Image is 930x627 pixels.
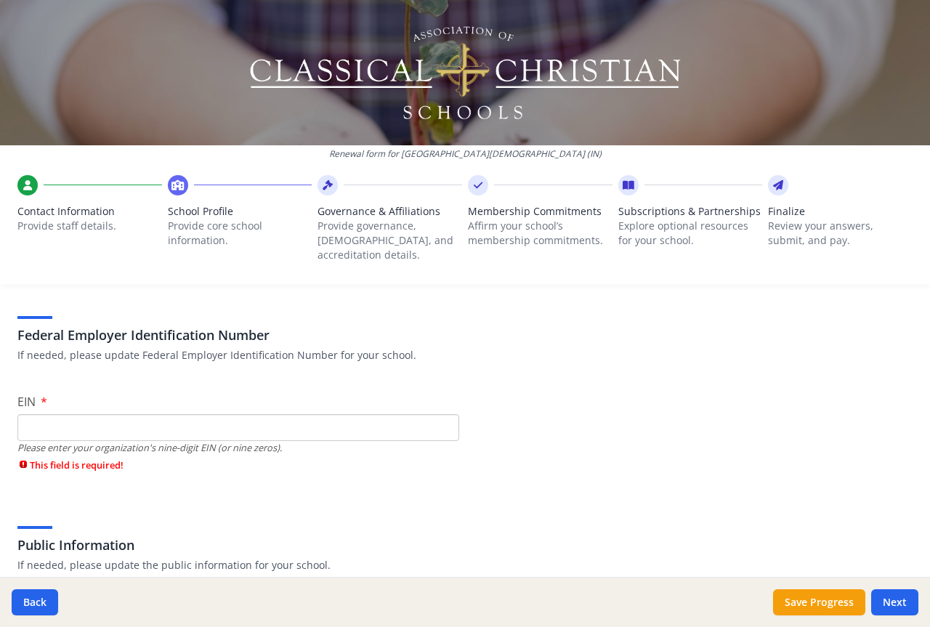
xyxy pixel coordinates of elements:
p: Affirm your school’s membership commitments. [468,219,612,248]
span: Membership Commitments [468,204,612,219]
p: Review your answers, submit, and pay. [768,219,913,248]
p: Provide staff details. [17,219,162,233]
p: Provide governance, [DEMOGRAPHIC_DATA], and accreditation details. [318,219,462,262]
button: Back [12,589,58,615]
span: Contact Information [17,204,162,219]
span: Finalize [768,204,913,219]
p: Provide core school information. [168,219,312,248]
h3: Public Information [17,535,913,555]
span: EIN [17,394,36,410]
h3: Federal Employer Identification Number [17,325,913,345]
p: If needed, please update the public information for your school. [17,558,913,573]
span: School Profile [168,204,312,219]
button: Next [871,589,918,615]
span: Subscriptions & Partnerships [618,204,763,219]
p: Explore optional resources for your school. [618,219,763,248]
button: Save Progress [773,589,865,615]
span: Governance & Affiliations [318,204,462,219]
span: This field is required! [17,458,459,472]
div: Please enter your organization's nine-digit EIN (or nine zeros). [17,441,459,455]
img: Logo [248,22,683,124]
p: If needed, please update Federal Employer Identification Number for your school. [17,348,913,363]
